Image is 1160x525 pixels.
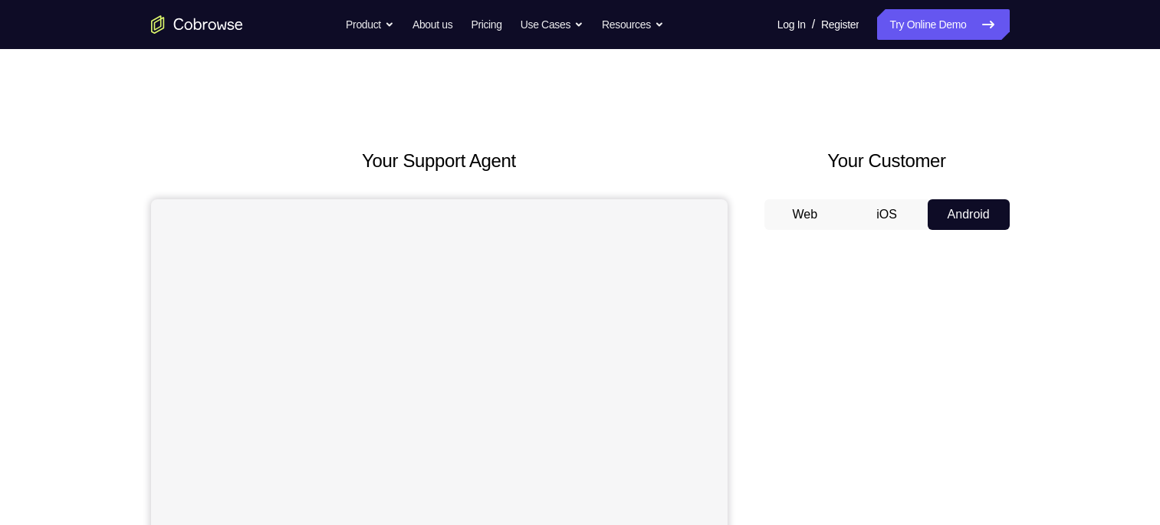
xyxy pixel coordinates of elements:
[777,9,806,40] a: Log In
[471,9,501,40] a: Pricing
[346,9,394,40] button: Product
[928,199,1010,230] button: Android
[877,9,1009,40] a: Try Online Demo
[764,199,846,230] button: Web
[821,9,859,40] a: Register
[764,147,1010,175] h2: Your Customer
[521,9,583,40] button: Use Cases
[602,9,664,40] button: Resources
[151,147,728,175] h2: Your Support Agent
[151,15,243,34] a: Go to the home page
[812,15,815,34] span: /
[846,199,928,230] button: iOS
[412,9,452,40] a: About us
